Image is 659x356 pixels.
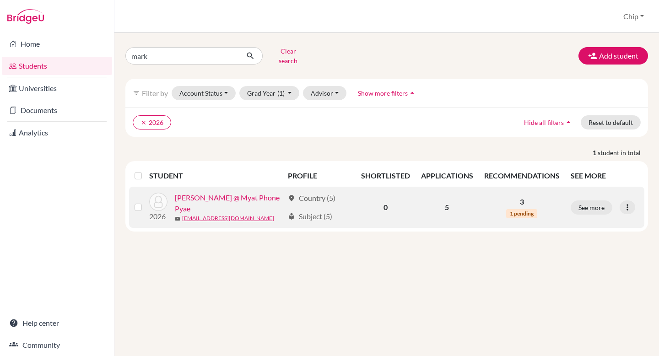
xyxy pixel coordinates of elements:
div: Subject (5) [288,211,332,222]
span: 1 pending [506,209,537,218]
p: 2026 [149,211,167,222]
a: [EMAIL_ADDRESS][DOMAIN_NAME] [182,214,274,222]
a: Universities [2,79,112,97]
button: Add student [578,47,648,65]
strong: 1 [593,148,598,157]
button: Hide all filtersarrow_drop_up [516,115,581,129]
a: Community [2,336,112,354]
a: Help center [2,314,112,332]
span: Show more filters [358,89,408,97]
button: Clear search [263,44,313,68]
span: mail [175,216,180,221]
i: filter_list [133,89,140,97]
th: APPLICATIONS [416,165,479,187]
span: student in total [598,148,648,157]
button: Chip [619,8,648,25]
span: local_library [288,213,295,220]
button: Account Status [172,86,236,100]
img: Bridge-U [7,9,44,24]
a: Home [2,35,112,53]
button: Advisor [303,86,346,100]
i: arrow_drop_up [408,88,417,97]
td: 0 [356,187,416,228]
th: SHORTLISTED [356,165,416,187]
img: Zaw, Mark @ Myat Phone Pyae [149,193,167,211]
span: Filter by [142,89,168,97]
p: 3 [484,196,560,207]
i: clear [140,119,147,126]
input: Find student by name... [125,47,239,65]
a: Analytics [2,124,112,142]
a: [PERSON_NAME] @ Myat Phone Pyae [175,192,284,214]
button: clear2026 [133,115,171,129]
td: 5 [416,187,479,228]
th: RECOMMENDATIONS [479,165,565,187]
th: PROFILE [282,165,356,187]
span: Hide all filters [524,119,564,126]
button: Show more filtersarrow_drop_up [350,86,425,100]
button: Grad Year(1) [239,86,300,100]
th: STUDENT [149,165,282,187]
button: See more [571,200,612,215]
button: Reset to default [581,115,641,129]
i: arrow_drop_up [564,118,573,127]
a: Students [2,57,112,75]
span: location_on [288,194,295,202]
a: Documents [2,101,112,119]
span: (1) [277,89,285,97]
th: SEE MORE [565,165,644,187]
div: Country (5) [288,193,335,204]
